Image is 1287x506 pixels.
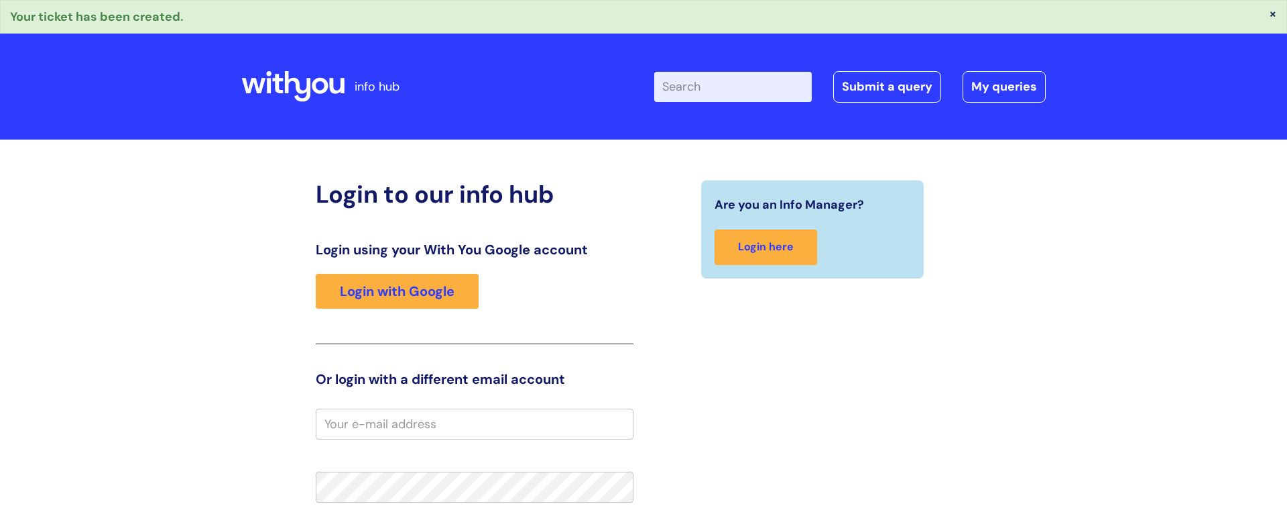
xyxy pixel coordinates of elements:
[715,230,817,265] a: Login here
[316,409,633,440] input: Your e-mail address
[654,72,812,101] input: Search
[316,242,633,258] h3: Login using your With You Google account
[316,180,633,209] h2: Login to our info hub
[355,76,400,97] p: info hub
[715,194,864,215] span: Are you an Info Manager?
[1269,7,1277,19] button: ×
[833,71,941,102] a: Submit a query
[316,371,633,387] h3: Or login with a different email account
[963,71,1046,102] a: My queries
[316,274,479,309] a: Login with Google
